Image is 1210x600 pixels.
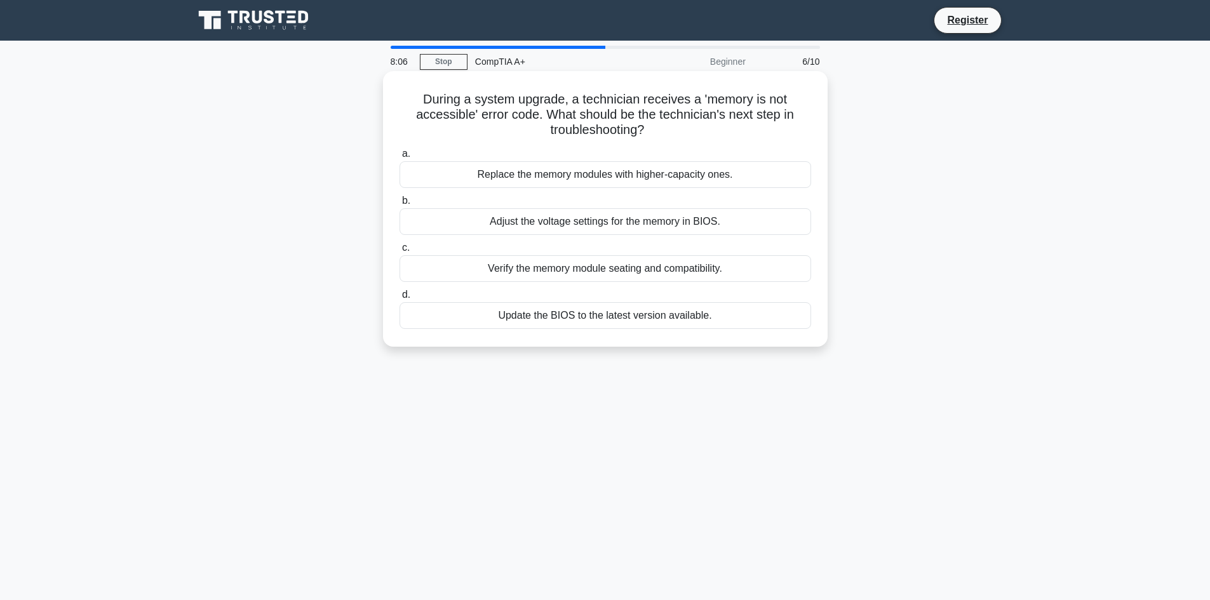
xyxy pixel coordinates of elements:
[642,49,753,74] div: Beginner
[398,91,812,138] h5: During a system upgrade, a technician receives a 'memory is not accessible' error code. What shou...
[402,242,410,253] span: c.
[400,255,811,282] div: Verify the memory module seating and compatibility.
[753,49,828,74] div: 6/10
[467,49,642,74] div: CompTIA A+
[420,54,467,70] a: Stop
[400,302,811,329] div: Update the BIOS to the latest version available.
[402,195,410,206] span: b.
[400,161,811,188] div: Replace the memory modules with higher-capacity ones.
[400,208,811,235] div: Adjust the voltage settings for the memory in BIOS.
[402,289,410,300] span: d.
[939,12,995,28] a: Register
[383,49,420,74] div: 8:06
[402,148,410,159] span: a.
